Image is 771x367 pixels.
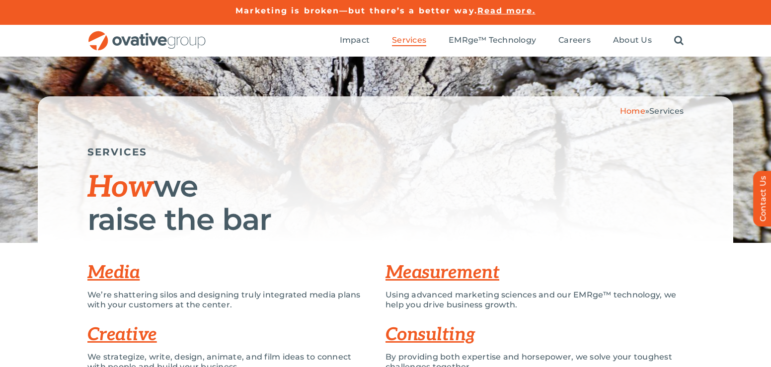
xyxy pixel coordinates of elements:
[613,35,652,45] span: About Us
[340,35,370,45] span: Impact
[649,106,684,116] span: Services
[392,35,426,46] a: Services
[87,30,207,39] a: OG_Full_horizontal_RGB
[449,35,536,46] a: EMRge™ Technology
[87,170,684,235] h1: we raise the bar
[620,106,684,116] span: »
[477,6,536,15] a: Read more.
[558,35,591,46] a: Careers
[385,324,475,346] a: Consulting
[87,262,140,284] a: Media
[87,324,157,346] a: Creative
[392,35,426,45] span: Services
[558,35,591,45] span: Careers
[674,35,684,46] a: Search
[87,290,371,310] p: We’re shattering silos and designing truly integrated media plans with your customers at the center.
[385,290,684,310] p: Using advanced marketing sciences and our EMRge™ technology, we help you drive business growth.
[235,6,477,15] a: Marketing is broken—but there’s a better way.
[340,35,370,46] a: Impact
[340,25,684,57] nav: Menu
[87,146,684,158] h5: SERVICES
[620,106,645,116] a: Home
[385,262,499,284] a: Measurement
[613,35,652,46] a: About Us
[449,35,536,45] span: EMRge™ Technology
[87,170,154,206] span: How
